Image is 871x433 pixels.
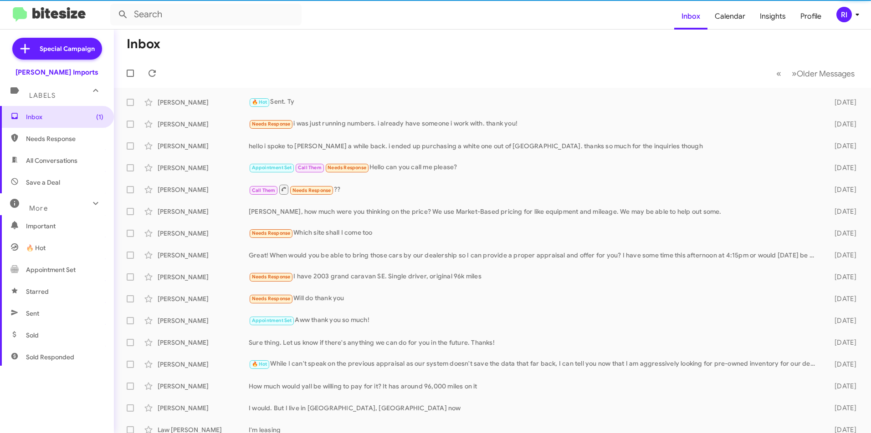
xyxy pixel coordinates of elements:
div: [PERSON_NAME] Imports [15,68,98,77]
span: Needs Response [328,165,366,171]
span: « [776,68,781,79]
span: Needs Response [252,121,291,127]
div: [DATE] [820,141,864,151]
span: Call Them [298,165,322,171]
div: [DATE] [820,403,864,413]
div: [DATE] [820,294,864,303]
div: [PERSON_NAME] [158,98,249,107]
div: [DATE] [820,338,864,347]
div: RI [836,7,852,22]
div: [PERSON_NAME] [158,338,249,347]
span: 🔥 Hot [252,361,267,367]
span: Sent [26,309,39,318]
div: [PERSON_NAME] [158,403,249,413]
span: Needs Response [252,296,291,302]
input: Search [110,4,302,25]
div: [DATE] [820,382,864,391]
button: RI [829,7,861,22]
div: ?? [249,184,820,195]
span: Call Them [252,187,276,193]
span: Sold Responded [26,352,74,362]
span: Needs Response [26,134,103,143]
a: Insights [753,3,793,30]
div: i was just running numbers. i already have someone i work with. thank you! [249,119,820,129]
div: Which site shall I come too [249,228,820,238]
div: [PERSON_NAME] [158,229,249,238]
div: [PERSON_NAME], how much were you thinking on the price? We use Market-Based pricing for like equi... [249,207,820,216]
div: hello i spoke to [PERSON_NAME] a while back. i ended up purchasing a white one out of [GEOGRAPHIC... [249,141,820,151]
div: I have 2003 grand caravan SE. Single driver, original 96k miles [249,272,820,282]
div: [PERSON_NAME] [158,360,249,369]
span: Special Campaign [40,44,95,53]
a: Special Campaign [12,38,102,60]
div: [PERSON_NAME] [158,272,249,282]
span: More [29,204,48,212]
span: » [792,68,797,79]
nav: Page navigation example [771,64,860,83]
span: Sold [26,331,39,340]
div: I would. But I live in [GEOGRAPHIC_DATA], [GEOGRAPHIC_DATA] now [249,403,820,413]
span: Needs Response [292,187,331,193]
div: Sure thing. Let us know if there's anything we can do for you in the future. Thanks! [249,338,820,347]
h1: Inbox [127,37,160,51]
div: Great! When would you be able to bring those cars by our dealership so I can provide a proper app... [249,251,820,260]
span: Appointment Set [252,317,292,323]
div: [DATE] [820,360,864,369]
span: All Conversations [26,156,77,165]
div: [DATE] [820,163,864,172]
div: [DATE] [820,272,864,282]
div: How much would yall be willing to pay for it? It has around 96,000 miles on it [249,382,820,391]
div: [PERSON_NAME] [158,185,249,194]
div: [PERSON_NAME] [158,141,249,151]
span: Save a Deal [26,178,60,187]
div: [DATE] [820,185,864,194]
div: While I can't speak on the previous appraisal as our system doesn't save the data that far back, ... [249,359,820,369]
span: Inbox [26,112,103,121]
button: Next [786,64,860,83]
div: [PERSON_NAME] [158,207,249,216]
div: [DATE] [820,251,864,260]
div: [DATE] [820,98,864,107]
span: Important [26,222,103,231]
span: Needs Response [252,230,291,236]
div: [PERSON_NAME] [158,316,249,325]
a: Inbox [674,3,707,30]
span: Starred [26,287,49,296]
div: [PERSON_NAME] [158,294,249,303]
div: [PERSON_NAME] [158,251,249,260]
span: Labels [29,91,56,100]
button: Previous [771,64,787,83]
span: Appointment Set [26,265,76,274]
div: [DATE] [820,120,864,129]
div: [PERSON_NAME] [158,163,249,172]
span: Older Messages [797,69,855,79]
span: Appointment Set [252,165,292,171]
div: Hello can you call me please? [249,162,820,173]
div: [DATE] [820,207,864,216]
div: [DATE] [820,316,864,325]
div: [PERSON_NAME] [158,120,249,129]
span: 🔥 Hot [26,243,46,252]
span: Needs Response [252,274,291,280]
a: Calendar [707,3,753,30]
div: Aww thank you so much! [249,315,820,326]
div: [DATE] [820,229,864,238]
div: [PERSON_NAME] [158,382,249,391]
span: 🔥 Hot [252,99,267,105]
span: (1) [96,112,103,121]
a: Profile [793,3,829,30]
div: Sent. Ty [249,97,820,107]
div: Will do thank you [249,293,820,304]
